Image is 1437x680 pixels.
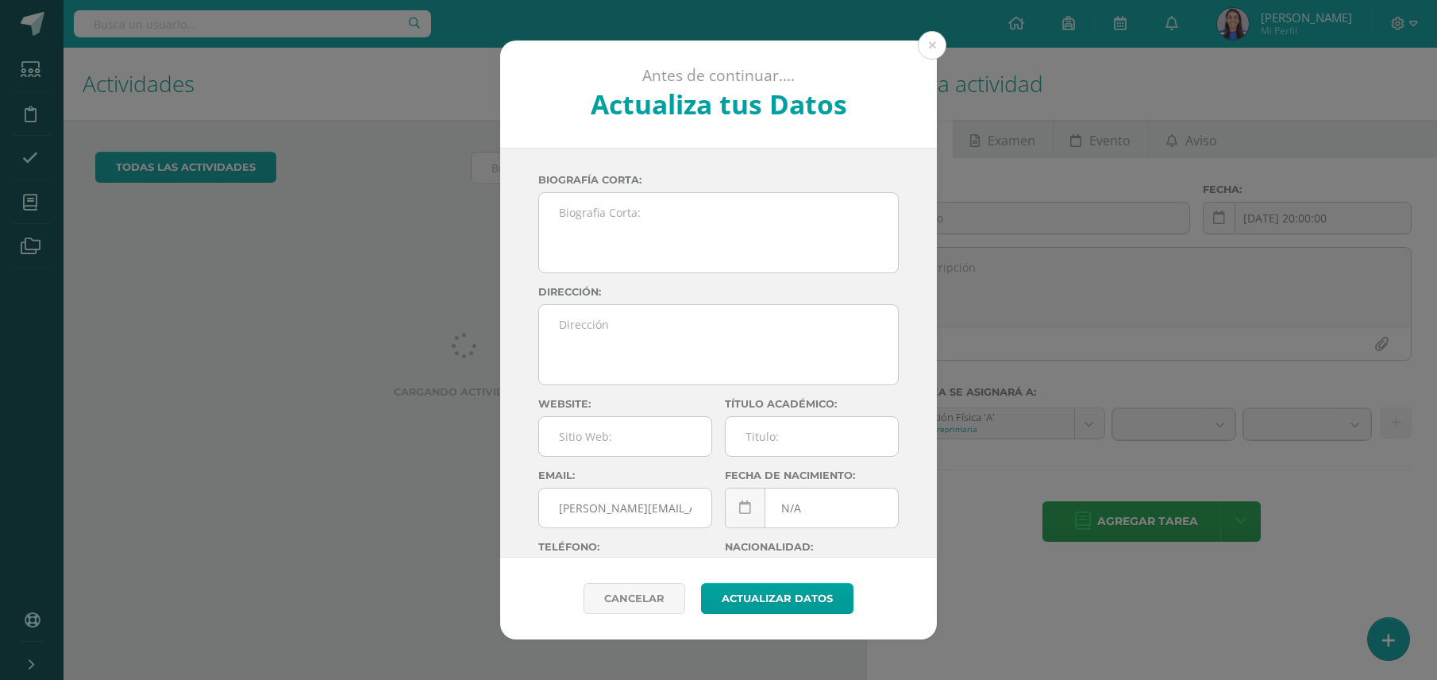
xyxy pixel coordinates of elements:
[543,86,895,122] h2: Actualiza tus Datos
[725,541,899,553] label: Nacionalidad:
[726,489,898,527] input: Fecha de Nacimiento:
[538,174,899,186] label: Biografía corta:
[538,398,712,410] label: Website:
[701,583,853,614] button: Actualizar datos
[726,417,898,456] input: Titulo:
[538,286,899,298] label: Dirección:
[725,469,899,481] label: Fecha de nacimiento:
[538,541,712,553] label: Teléfono:
[539,489,711,527] input: Correo Electronico:
[543,66,895,86] p: Antes de continuar....
[725,398,899,410] label: Título académico:
[538,469,712,481] label: Email:
[539,417,711,456] input: Sitio Web:
[584,583,685,614] a: Cancelar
